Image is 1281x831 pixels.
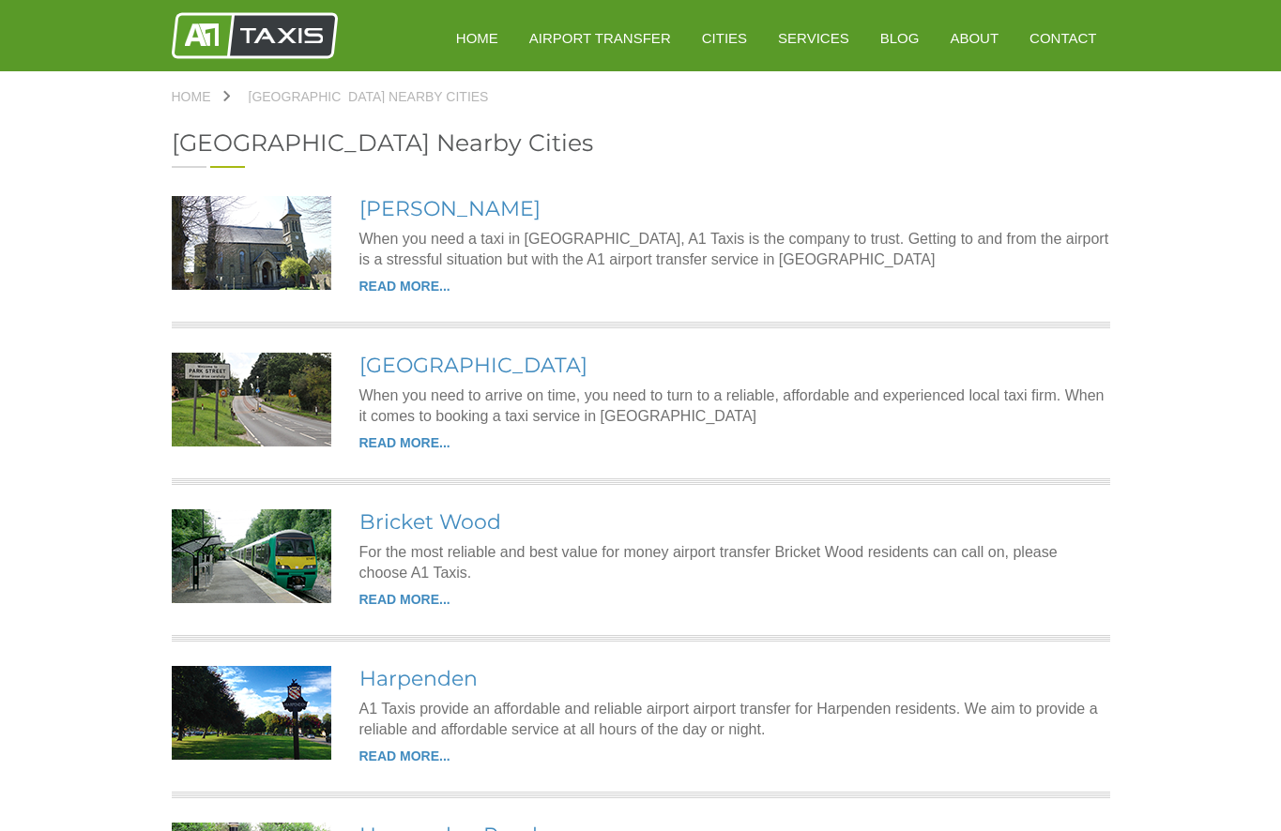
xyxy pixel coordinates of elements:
span: Home [172,89,211,104]
a: READ MORE... [359,748,450,763]
a: Blog [867,15,933,61]
a: Bricket Wood [359,509,501,535]
a: [GEOGRAPHIC_DATA] Nearby Cities [230,90,508,103]
a: Cities [689,15,760,61]
p: When you need to arrive on time, you need to turn to a reliable, affordable and experienced local... [359,385,1110,427]
h2: [GEOGRAPHIC_DATA] Nearby Cities [172,131,1110,155]
a: READ MORE... [359,279,450,294]
a: READ MORE... [359,592,450,607]
a: [PERSON_NAME] [359,196,541,221]
a: Home [172,90,230,103]
p: A1 Taxis provide an affordable and reliable airport airport transfer for Harpenden residents. We ... [359,699,1110,740]
img: A1 Taxis [172,12,338,59]
p: For the most reliable and best value for money airport transfer Bricket Wood residents can call o... [359,542,1110,583]
a: Services [765,15,862,61]
a: HOME [443,15,511,61]
a: About [937,15,1012,61]
span: [GEOGRAPHIC_DATA] Nearby Cities [249,89,489,104]
a: Harpenden [359,666,478,691]
a: READ MORE... [359,435,450,450]
p: When you need a taxi in [GEOGRAPHIC_DATA], A1 Taxis is the company to trust. Getting to and from ... [359,229,1110,270]
a: Contact [1016,15,1109,61]
img: Harpenden [172,666,331,760]
img: Bricket Wood [172,509,331,603]
a: [GEOGRAPHIC_DATA] [359,353,587,378]
a: Airport Transfer [516,15,684,61]
img: Colney Heath [172,196,331,290]
img: Park Street Lane [172,353,331,446]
